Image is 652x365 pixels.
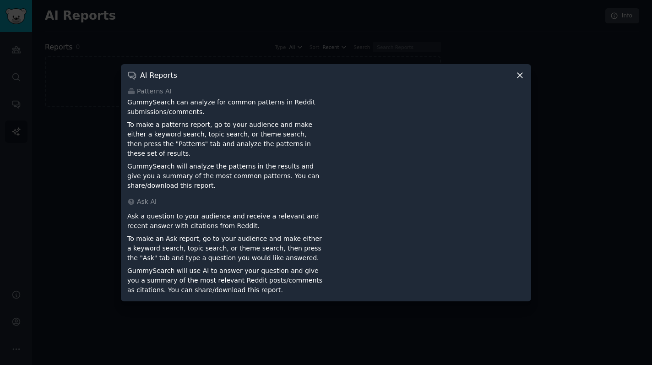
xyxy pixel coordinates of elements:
div: Ask AI [127,197,525,207]
p: GummySearch will analyze the patterns in the results and give you a summary of the most common pa... [127,162,323,191]
iframe: YouTube video player [329,98,525,180]
p: To make an Ask report, go to your audience and make either a keyword search, topic search, or the... [127,234,323,263]
p: Ask a question to your audience and receive a relevant and recent answer with citations from Reddit. [127,212,323,231]
p: GummySearch can analyze for common patterns in Reddit submissions/comments. [127,98,323,117]
h3: AI Reports [140,71,177,80]
div: Patterns AI [127,87,525,96]
p: GummySearch will use AI to answer your question and give you a summary of the most relevant Reddi... [127,266,323,295]
p: To make a patterns report, go to your audience and make either a keyword search, topic search, or... [127,120,323,158]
